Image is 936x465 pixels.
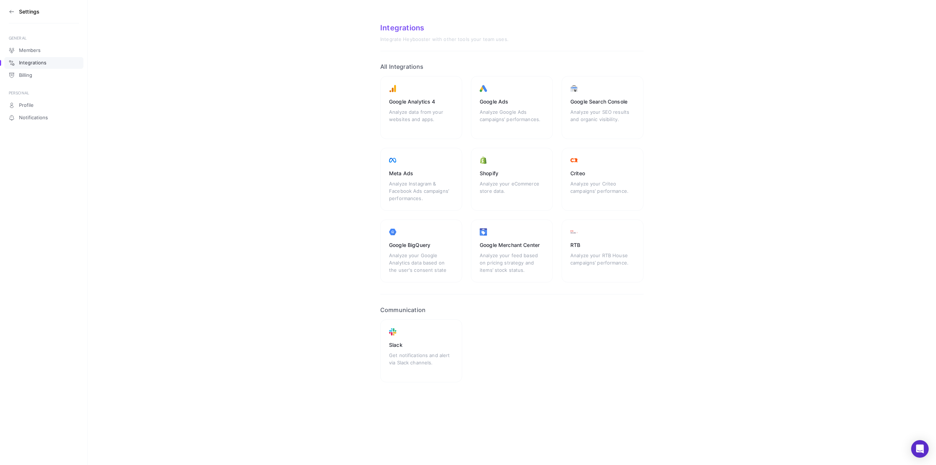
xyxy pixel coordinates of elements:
div: Analyze Google Ads campaigns’ performances. [480,108,544,130]
div: Analyze Instagram & Facebook Ads campaigns’ performances. [389,180,453,202]
span: Members [19,48,41,53]
div: Analyze your RTB House campaigns’ performance. [570,252,635,274]
div: Google Search Console [570,98,635,105]
a: Billing [4,70,83,81]
span: Notifications [19,115,48,121]
div: Analyze your Google Analytics data based on the user's consent state [389,252,453,274]
div: PERSONAL [9,90,79,96]
h2: All Integrations [380,63,643,70]
div: Google BigQuery [389,241,453,249]
div: Analyze your SEO results and organic visibility. [570,108,635,130]
div: Analyze your eCommerce store data. [480,180,544,202]
div: Shopify [480,170,544,177]
div: Meta Ads [389,170,453,177]
div: Google Ads [480,98,544,105]
div: Get notifications and alert via Slack channels. [389,352,453,374]
div: RTB [570,241,635,249]
h3: Settings [19,9,39,15]
div: GENERAL [9,35,79,41]
span: Profile [19,102,34,108]
div: Criteo [570,170,635,177]
a: Profile [4,100,83,111]
div: Integrations [380,23,643,32]
div: Google Analytics 4 [389,98,453,105]
div: Analyze your Criteo campaigns’ performance. [570,180,635,202]
div: Open Intercom Messenger [911,440,929,458]
span: Billing [19,72,32,78]
a: Integrations [4,57,83,69]
span: Integrations [19,60,46,66]
h2: Communication [380,306,643,314]
a: Notifications [4,112,83,124]
div: Analyze your feed based on pricing strategy and items’ stock status. [480,252,544,274]
a: Members [4,45,83,56]
div: Integrate Heybooster with other tools your team uses. [380,37,643,42]
div: Google Merchant Center [480,241,544,249]
div: Analyze data from your websites and apps. [389,108,453,130]
div: Slack [389,341,453,349]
